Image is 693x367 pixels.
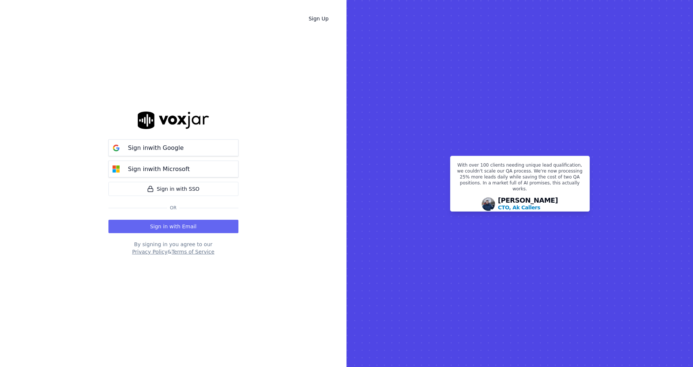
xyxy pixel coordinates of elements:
[172,248,214,255] button: Terms of Service
[498,197,558,211] div: [PERSON_NAME]
[482,197,495,211] img: Avatar
[303,12,335,25] a: Sign Up
[128,165,190,174] p: Sign in with Microsoft
[108,241,238,255] div: By signing in you agree to our &
[138,112,209,129] img: logo
[109,141,124,155] img: google Sign in button
[455,162,585,195] p: With over 100 clients needing unique lead qualification, we couldn't scale our QA process. We're ...
[132,248,167,255] button: Privacy Policy
[498,204,540,211] p: CTO, Ak Callers
[108,220,238,233] button: Sign in with Email
[167,205,180,211] span: Or
[108,139,238,156] button: Sign inwith Google
[109,162,124,177] img: microsoft Sign in button
[108,161,238,177] button: Sign inwith Microsoft
[108,182,238,196] a: Sign in with SSO
[128,144,184,152] p: Sign in with Google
